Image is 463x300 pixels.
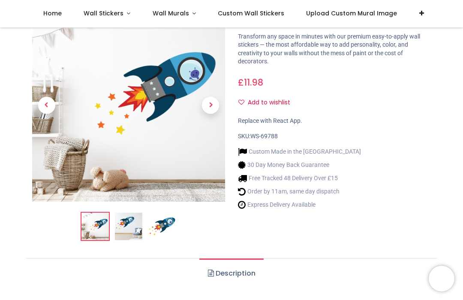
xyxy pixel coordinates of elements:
a: Description [199,258,263,288]
span: £ [238,76,263,89]
img: WS-69788-03 [148,213,176,240]
i: Add to wishlist [238,99,244,105]
span: Upload Custom Mural Image [306,9,397,18]
span: Wall Murals [153,9,189,18]
span: Previous [38,97,55,114]
span: Next [202,97,219,114]
span: 11.98 [244,76,263,89]
li: 30 Day Money Back Guarantee [238,160,361,169]
span: WS-69788 [250,133,278,140]
li: Order by 11am, same day dispatch [238,187,361,196]
div: SKU: [238,132,431,141]
a: Previous [32,38,61,173]
img: Blue Space Rocket Kids Wall Sticker [81,213,109,240]
p: Transform any space in minutes with our premium easy-to-apply wall stickers — the most affordable... [238,33,431,66]
li: Free Tracked 48 Delivery Over £15 [238,174,361,183]
button: Add to wishlistAdd to wishlist [238,95,298,110]
span: Home [43,9,62,18]
img: Blue Space Rocket Kids Wall Sticker [32,9,225,202]
li: Custom Made in the [GEOGRAPHIC_DATA] [238,147,361,156]
span: Custom Wall Stickers [218,9,284,18]
span: Wall Stickers [84,9,123,18]
img: WS-69788-02 [115,213,142,240]
iframe: Brevo live chat [429,266,454,291]
div: Replace with React App. [238,117,431,125]
li: Express Delivery Available [238,200,361,209]
a: Next [196,38,225,173]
